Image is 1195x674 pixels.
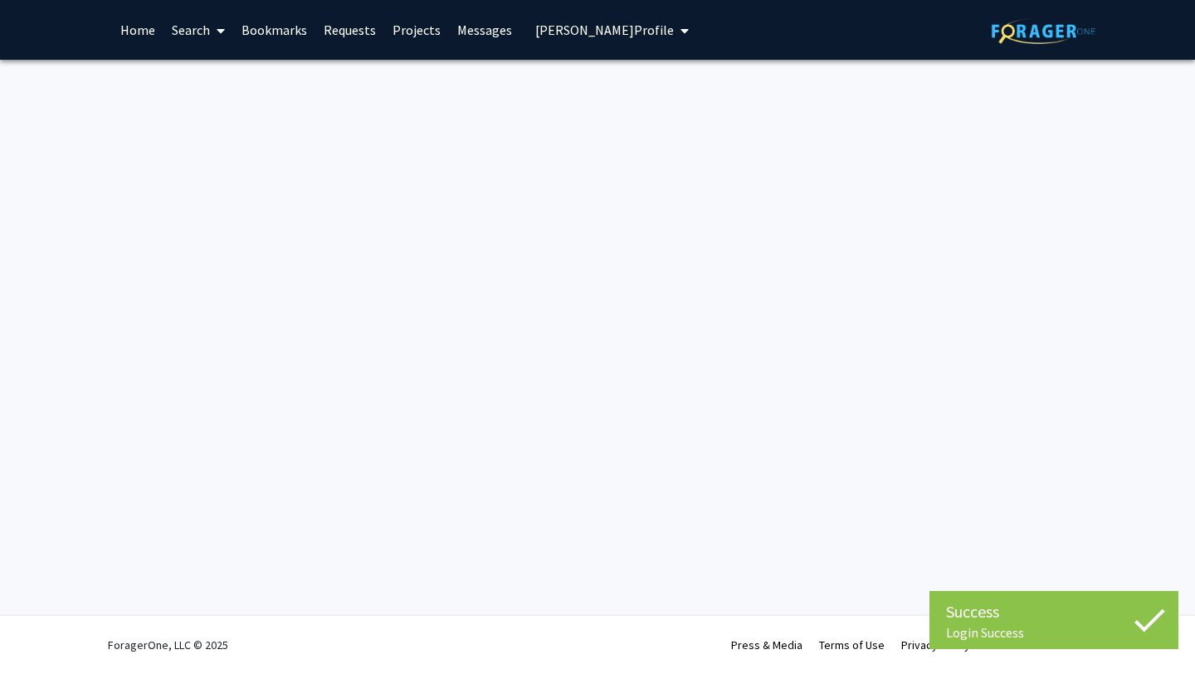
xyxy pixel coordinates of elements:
a: Projects [384,1,449,59]
div: ForagerOne, LLC © 2025 [108,616,228,674]
a: Bookmarks [233,1,315,59]
a: Home [112,1,163,59]
img: ForagerOne Logo [992,18,1095,44]
span: [PERSON_NAME] Profile [535,22,674,38]
a: Search [163,1,233,59]
div: Login Success [946,624,1162,641]
a: Privacy Policy [901,637,970,652]
div: Success [946,599,1162,624]
a: Press & Media [731,637,802,652]
a: Terms of Use [819,637,885,652]
a: Messages [449,1,520,59]
a: Requests [315,1,384,59]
